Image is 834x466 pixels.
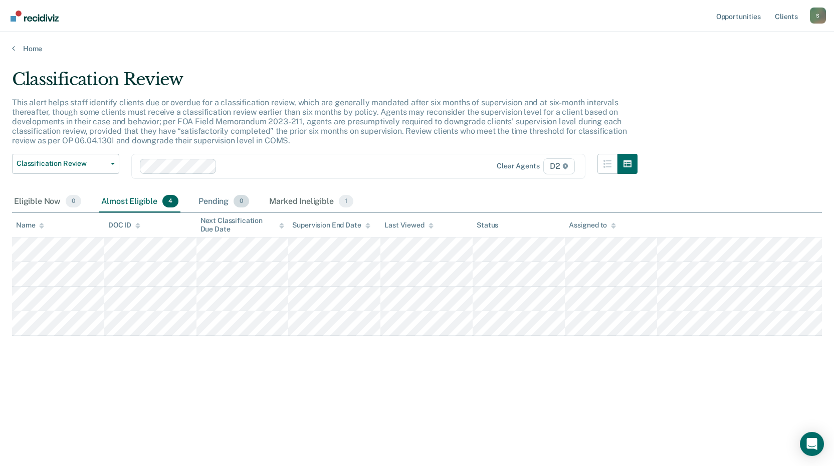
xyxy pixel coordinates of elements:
[162,195,178,208] span: 4
[267,191,355,213] div: Marked Ineligible1
[384,221,433,229] div: Last Viewed
[810,8,826,24] button: Profile dropdown button
[800,432,824,456] div: Open Intercom Messenger
[477,221,498,229] div: Status
[12,191,83,213] div: Eligible Now0
[339,195,353,208] span: 1
[66,195,81,208] span: 0
[234,195,249,208] span: 0
[17,159,107,168] span: Classification Review
[12,154,119,174] button: Classification Review
[196,191,251,213] div: Pending0
[99,191,180,213] div: Almost Eligible4
[497,162,539,170] div: Clear agents
[12,44,822,53] a: Home
[292,221,370,229] div: Supervision End Date
[200,216,285,234] div: Next Classification Due Date
[12,98,627,146] p: This alert helps staff identify clients due or overdue for a classification review, which are gen...
[11,11,59,22] img: Recidiviz
[543,158,575,174] span: D2
[12,69,638,98] div: Classification Review
[16,221,44,229] div: Name
[569,221,616,229] div: Assigned to
[810,8,826,24] div: S
[108,221,140,229] div: DOC ID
